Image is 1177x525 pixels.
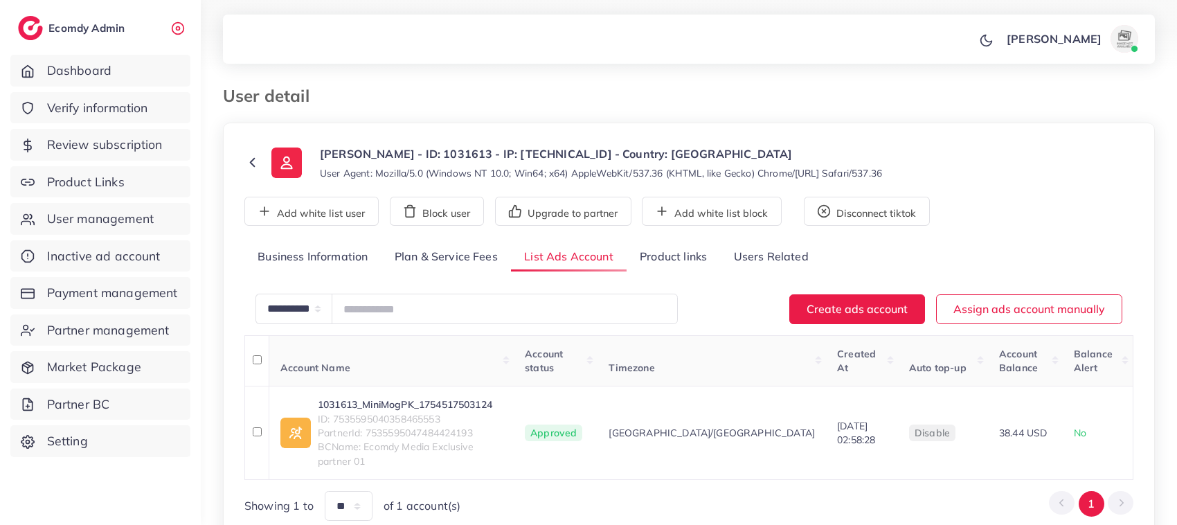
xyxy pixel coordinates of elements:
span: Verify information [47,99,148,117]
span: [GEOGRAPHIC_DATA]/[GEOGRAPHIC_DATA] [609,426,815,440]
span: of 1 account(s) [384,498,460,514]
a: Business Information [244,242,381,272]
button: Go to page 1 [1079,491,1104,517]
button: Block user [390,197,484,226]
span: Payment management [47,284,178,302]
a: Setting [10,425,190,457]
a: Dashboard [10,55,190,87]
span: [DATE] 02:58:28 [837,420,875,446]
button: Create ads account [789,294,925,324]
button: Assign ads account manually [936,294,1122,324]
img: logo [18,16,43,40]
a: Plan & Service Fees [381,242,511,272]
span: Timezone [609,362,654,374]
a: Inactive ad account [10,240,190,272]
span: Created At [837,348,876,374]
span: Account status [525,348,563,374]
button: Add white list user [244,197,379,226]
span: Auto top-up [909,362,967,374]
h3: User detail [223,86,321,106]
span: Account Name [280,362,350,374]
a: Payment management [10,277,190,309]
span: ID: 7535595040358465553 [318,412,503,426]
a: User management [10,203,190,235]
span: BCName: Ecomdy Media Exclusive partner 01 [318,440,503,468]
a: List Ads Account [511,242,627,272]
a: Partner BC [10,389,190,420]
span: 38.44 USD [999,427,1047,439]
p: [PERSON_NAME] [1007,30,1102,47]
span: Setting [47,432,88,450]
span: Inactive ad account [47,247,161,265]
span: disable [915,427,950,439]
a: Product Links [10,166,190,198]
button: Upgrade to partner [495,197,631,226]
p: [PERSON_NAME] - ID: 1031613 - IP: [TECHNICAL_ID] - Country: [GEOGRAPHIC_DATA] [320,145,882,162]
a: Review subscription [10,129,190,161]
button: Add white list block [642,197,782,226]
ul: Pagination [1049,491,1133,517]
span: Product Links [47,173,125,191]
span: Balance Alert [1074,348,1113,374]
span: Partner management [47,321,170,339]
a: Verify information [10,92,190,124]
button: Disconnect tiktok [804,197,930,226]
h2: Ecomdy Admin [48,21,128,35]
span: User management [47,210,154,228]
span: Partner BC [47,395,110,413]
img: ic-ad-info.7fc67b75.svg [280,418,311,448]
a: Partner management [10,314,190,346]
img: avatar [1111,25,1138,53]
span: Account Balance [999,348,1038,374]
span: PartnerId: 7535595047484424193 [318,426,503,440]
span: Review subscription [47,136,163,154]
a: Product links [627,242,720,272]
a: Market Package [10,351,190,383]
a: [PERSON_NAME]avatar [999,25,1144,53]
span: Market Package [47,358,141,376]
small: User Agent: Mozilla/5.0 (Windows NT 10.0; Win64; x64) AppleWebKit/537.36 (KHTML, like Gecko) Chro... [320,166,882,180]
span: Showing 1 to [244,498,314,514]
img: ic-user-info.36bf1079.svg [271,148,302,178]
a: Users Related [720,242,821,272]
span: No [1074,427,1086,439]
span: Approved [525,425,582,441]
span: Dashboard [47,62,111,80]
a: logoEcomdy Admin [18,16,128,40]
a: 1031613_MiniMogPK_1754517503124 [318,398,503,411]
